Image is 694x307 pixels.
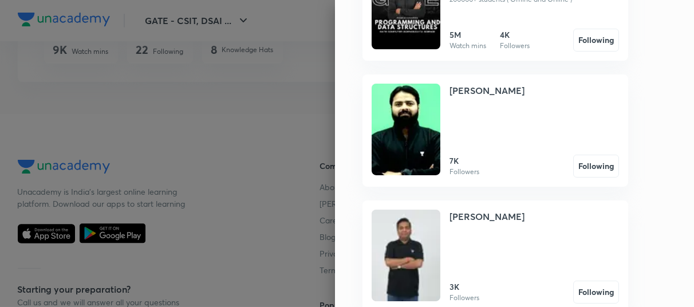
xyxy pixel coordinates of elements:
a: Unacademy[PERSON_NAME]7KFollowersFollowing [362,74,628,187]
h6: 7K [449,155,479,167]
h6: 3K [449,281,479,293]
h4: [PERSON_NAME] [449,84,525,97]
p: Followers [449,293,479,303]
img: Unacademy [372,84,440,175]
img: Unacademy [372,210,440,301]
h6: 4K [500,29,530,41]
p: Watch mins [449,41,486,51]
h4: [PERSON_NAME] [449,210,525,223]
p: Followers [449,167,479,177]
h6: 5M [449,29,486,41]
button: Following [573,29,619,52]
button: Following [573,281,619,304]
p: Followers [500,41,530,51]
button: Following [573,155,619,178]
